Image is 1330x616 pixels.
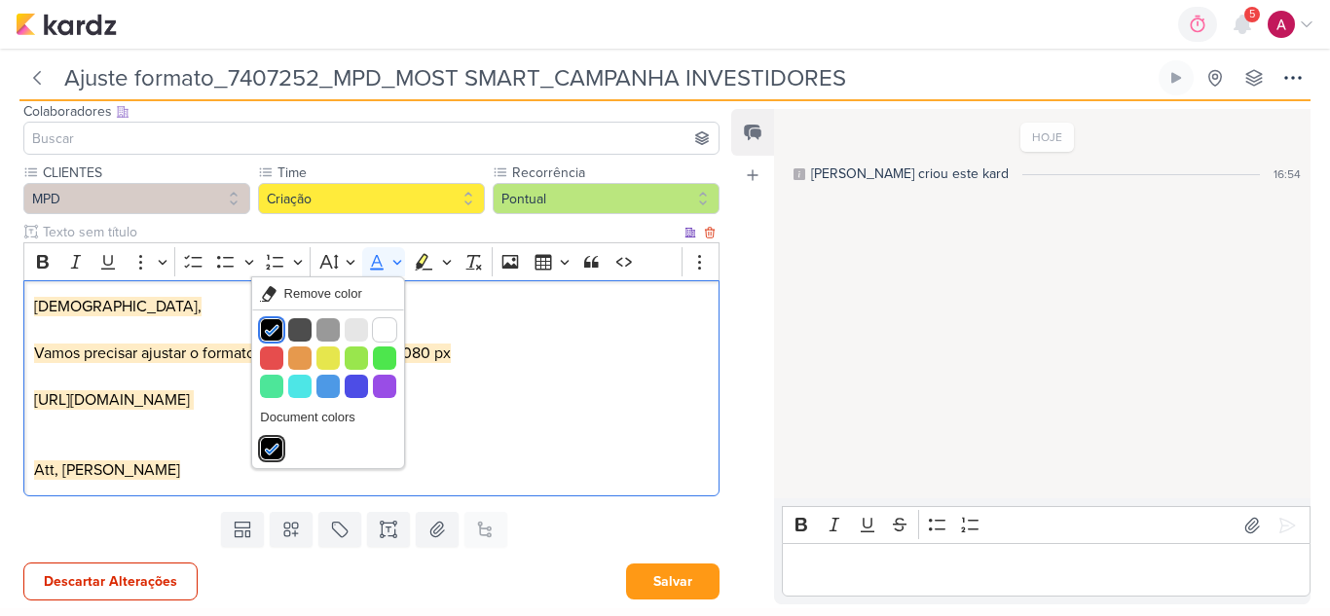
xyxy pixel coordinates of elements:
[23,183,250,214] button: MPD
[41,163,250,183] label: CLIENTES
[782,543,1311,597] div: Editor editing area: main
[34,344,451,363] a: Vamos precisar ajustar o formato do feed para 1080 x 1080 px
[252,277,404,310] button: Remove color
[252,406,404,429] label: Document colors
[34,297,202,316] a: [DEMOGRAPHIC_DATA],
[34,390,190,410] a: [URL][DOMAIN_NAME]
[28,127,715,150] input: Buscar
[811,163,1009,184] div: [PERSON_NAME] criou este kard
[1268,11,1295,38] img: Alessandra Gomes
[510,163,720,183] label: Recorrência
[58,60,1155,95] input: Kard Sem Título
[23,242,720,280] div: Editor toolbar
[1274,165,1301,183] div: 16:54
[258,183,485,214] button: Criação
[276,163,485,183] label: Time
[1249,7,1255,22] span: 5
[493,183,720,214] button: Pontual
[626,563,720,599] button: Salvar
[23,101,720,122] div: Colaboradores
[782,506,1311,544] div: Editor toolbar
[284,282,362,306] span: Remove color
[16,13,117,36] img: kardz.app
[23,562,198,600] button: Descartar Alterações
[23,280,720,497] div: Editor editing area: main
[39,222,681,242] input: Texto sem título
[34,460,180,480] span: Att, [PERSON_NAME]
[1168,70,1184,86] div: Ligar relógio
